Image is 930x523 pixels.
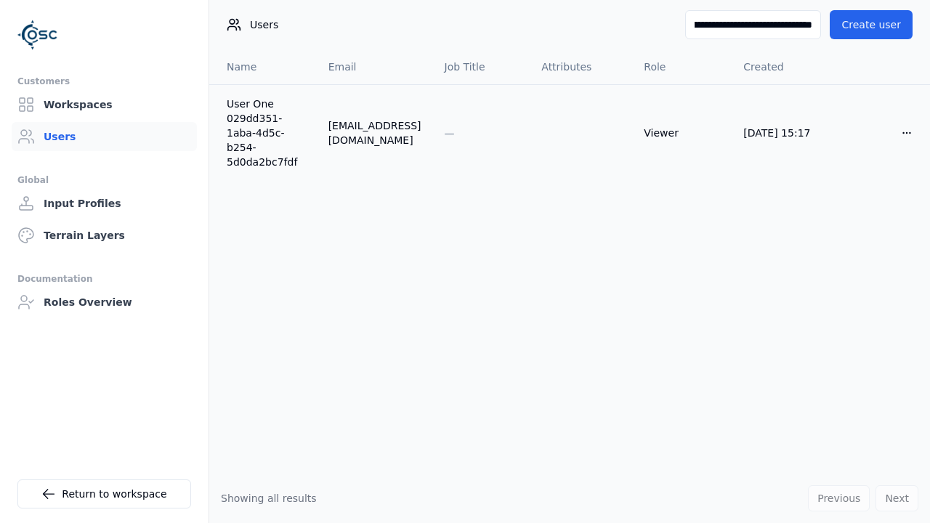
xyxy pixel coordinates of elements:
a: Users [12,122,197,151]
img: Logo [17,15,58,55]
div: Viewer [644,126,720,140]
th: Created [732,49,832,84]
a: User One 029dd351-1aba-4d5c-b254-5d0da2bc7fdf [227,97,305,169]
span: Showing all results [221,492,317,504]
a: Roles Overview [12,288,197,317]
th: Role [632,49,732,84]
a: Input Profiles [12,189,197,218]
th: Attributes [530,49,632,84]
div: [EMAIL_ADDRESS][DOMAIN_NAME] [328,118,421,147]
a: Return to workspace [17,479,191,508]
a: Terrain Layers [12,221,197,250]
div: Documentation [17,270,191,288]
div: Global [17,171,191,189]
a: Workspaces [12,90,197,119]
span: — [445,127,455,139]
div: Customers [17,73,191,90]
button: Create user [830,10,913,39]
span: Users [250,17,278,32]
div: [DATE] 15:17 [743,126,820,140]
th: Name [209,49,317,84]
th: Email [317,49,433,84]
th: Job Title [433,49,530,84]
